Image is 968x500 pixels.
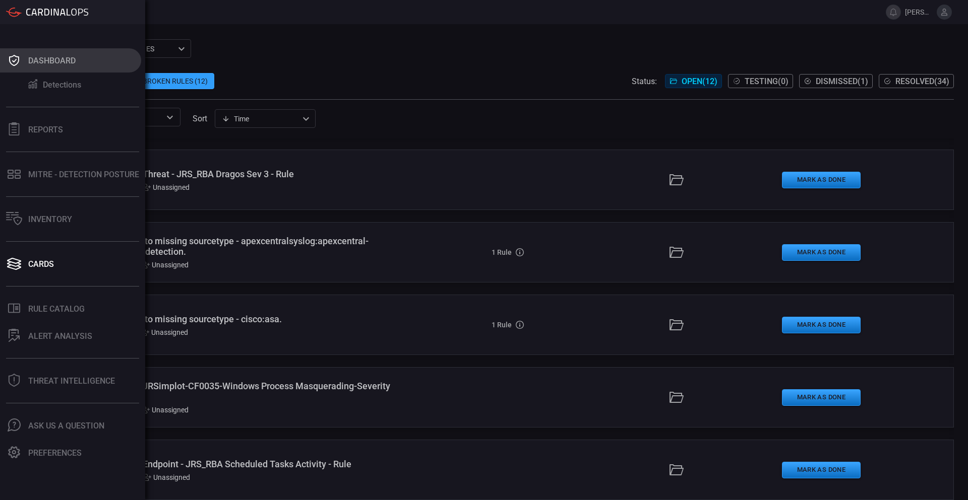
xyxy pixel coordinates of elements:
[782,389,861,406] button: Mark as Done
[782,172,861,188] button: Mark as Done
[75,169,395,179] div: Noise Analysis - Threat - JRS_RBA Dragos Sev 3 - Rule
[28,125,63,134] div: Reports
[782,317,861,333] button: Mark as Done
[141,328,188,336] div: Unassigned
[632,77,657,86] span: Status:
[75,459,395,469] div: Noise Analysis - Endpoint - JRS_RBA Scheduled Tasks Activity - Rule
[492,248,512,256] h5: 1 Rule
[28,376,115,386] div: Threat Intelligence
[492,321,512,329] h5: 1 Rule
[193,114,207,123] label: sort
[222,114,299,124] div: Time
[75,314,395,324] div: Broken rules due to missing sourcetype - cisco:asa.
[75,236,395,257] div: Broken rules due to missing sourcetype - apexcentralsyslog:apexcentral-attack-discovery-detection.
[142,406,189,414] div: Unassigned
[75,381,395,402] div: Noise Analysis - JRSimplot-CF0035-Windows Process Masquerading-Severity 3
[816,77,868,86] span: Dismissed ( 1 )
[728,74,793,88] button: Testing(0)
[143,473,190,481] div: Unassigned
[28,215,72,224] div: Inventory
[136,73,214,89] div: Broken Rules (12)
[28,421,104,431] div: Ask Us A Question
[682,77,717,86] span: Open ( 12 )
[43,80,81,90] div: Detections
[782,462,861,478] button: Mark as Done
[28,448,82,458] div: Preferences
[895,77,949,86] span: Resolved ( 34 )
[143,183,190,191] div: Unassigned
[782,244,861,261] button: Mark as Done
[879,74,954,88] button: Resolved(34)
[142,261,189,269] div: Unassigned
[28,170,139,179] div: MITRE - Detection Posture
[163,110,177,124] button: Open
[905,8,933,16] span: [PERSON_NAME].[PERSON_NAME]
[745,77,789,86] span: Testing ( 0 )
[665,74,722,88] button: Open(12)
[28,331,92,341] div: ALERT ANALYSIS
[28,304,85,314] div: Rule Catalog
[799,74,873,88] button: Dismissed(1)
[28,56,76,65] div: Dashboard
[28,259,54,269] div: Cards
